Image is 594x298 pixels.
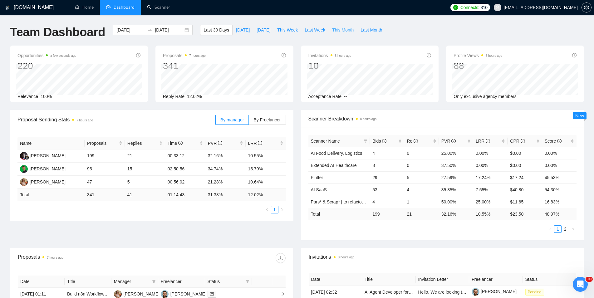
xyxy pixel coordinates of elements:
td: $0.00 [508,147,542,159]
td: 41 [125,189,165,201]
td: 25.00% [473,196,508,208]
td: 0.00% [473,159,508,171]
td: 10.55 % [473,208,508,220]
span: Reply Rate [163,94,184,99]
a: AI Food Delivery, Logistics [311,151,362,156]
span: Pending [525,289,544,296]
span: Scanner Name [311,139,340,144]
a: AV[PERSON_NAME] [20,179,66,184]
div: [PERSON_NAME] [30,165,66,172]
span: Proposal Sending Stats [17,116,215,124]
span: info-circle [258,141,262,145]
span: Acceptance Rate [308,94,342,99]
td: 27.59% [439,171,473,183]
span: filter [244,277,251,286]
td: 00:56:02 [165,176,205,189]
img: logo [5,3,10,13]
td: 15.79% [246,163,286,176]
th: Status [523,273,577,286]
div: [PERSON_NAME] [170,291,206,297]
td: 1 [404,196,439,208]
span: download [276,256,285,261]
span: Relevance [17,94,38,99]
a: Pars* & Scrap* | to refactoring [311,199,369,204]
span: left [548,227,552,231]
span: Dashboard [114,5,135,10]
td: 0 [404,147,439,159]
span: LRR [248,141,263,146]
td: 10.64% [246,176,286,189]
img: AV [20,178,28,186]
a: MB[PERSON_NAME] [20,166,66,171]
button: setting [582,2,592,12]
th: Title [362,273,416,286]
td: 48.97 % [542,208,577,220]
span: Only exclusive agency members [454,94,517,99]
span: Score [545,139,562,144]
a: SS[PERSON_NAME] [20,153,66,158]
span: filter [152,280,156,283]
td: 37.50% [439,159,473,171]
time: 8 hours ago [338,256,355,259]
img: AV [114,290,122,298]
span: Proposals [163,52,206,59]
th: Invitation Letter [416,273,469,286]
iframe: Intercom live chat [573,277,588,292]
span: setting [582,5,591,10]
img: gigradar-bm.png [25,155,29,160]
span: Profile Views [454,52,502,59]
time: 7 hours ago [76,119,93,122]
span: info-circle [414,139,418,143]
img: MB [20,165,28,173]
div: [PERSON_NAME] [30,152,66,159]
div: [PERSON_NAME] [124,291,160,297]
button: This Month [329,25,357,35]
td: 0 [404,159,439,171]
th: Title [65,276,111,288]
input: End date [155,27,183,33]
td: 4 [370,147,404,159]
td: 29 [370,171,404,183]
span: swap-right [147,27,152,32]
td: 21 [125,149,165,163]
td: 32.16% [205,149,246,163]
td: 01:14:43 [165,189,205,201]
div: 341 [163,60,206,72]
span: 12.02% [187,94,202,99]
span: 310 [480,4,487,11]
td: 10.55% [246,149,286,163]
span: Invitations [308,52,351,59]
a: AV[PERSON_NAME] [114,291,160,296]
a: 1 [554,226,561,232]
td: 21.28% [205,176,246,189]
td: 4 [404,183,439,196]
span: Scanner Breakdown [308,115,577,123]
a: VK[PERSON_NAME] [161,291,206,296]
a: [PERSON_NAME] [472,289,517,294]
span: Connects: [460,4,479,11]
a: Build n8n Workflow with LLM to Auto-Tag Leads in CallRail [67,291,180,296]
time: 7 hours ago [189,54,206,57]
span: Re [407,139,418,144]
td: 15 [125,163,165,176]
span: left [265,208,269,212]
input: Start date [116,27,145,33]
td: 45.53% [542,171,577,183]
th: Manager [111,276,158,288]
td: 17.24% [473,171,508,183]
span: info-circle [178,141,183,145]
span: New [575,113,584,118]
th: Freelancer [158,276,205,288]
td: 16.83% [542,196,577,208]
span: LRR [476,139,490,144]
span: info-circle [282,53,286,57]
td: 7.55% [473,183,508,196]
td: 47 [85,176,125,189]
button: right [278,206,286,213]
h1: Team Dashboard [10,25,105,40]
td: 0.00% [542,147,577,159]
td: 02:50:56 [165,163,205,176]
button: Last Month [357,25,385,35]
td: 50.00% [439,196,473,208]
td: $ 23.50 [508,208,542,220]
